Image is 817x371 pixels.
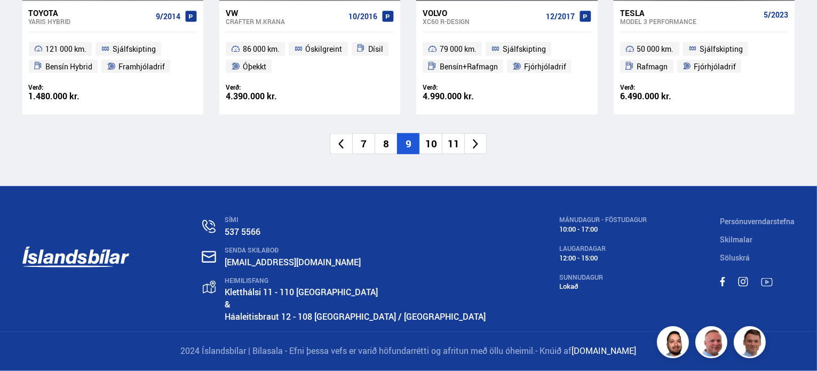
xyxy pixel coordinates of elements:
div: 10:00 - 17:00 [559,225,647,233]
li: 8 [375,133,397,154]
div: 4.390.000 kr. [226,92,310,101]
li: 9 [397,133,419,154]
span: Fjórhjóladrif [524,60,566,73]
span: Rafmagn [637,60,668,73]
div: MÁNUDAGUR - FÖSTUDAGUR [559,216,647,224]
span: Sjálfskipting [700,43,743,56]
div: Verð: [226,83,310,91]
div: 6.490.000 kr. [620,92,704,101]
a: Persónuverndarstefna [720,216,795,226]
div: SUNNUDAGUR [559,274,647,281]
span: Sjálfskipting [113,43,156,56]
li: 7 [352,133,375,154]
img: gp4YpyYFnEr45R34.svg [203,281,216,294]
div: LAUGARDAGAR [559,245,647,252]
a: Tesla Model 3 PERFORMANCE 5/2023 50 000 km. Sjálfskipting Rafmagn Fjórhjóladrif Verð: 6.490.000 kr. [614,1,795,115]
span: - Knúið af [536,345,572,357]
strong: & [225,299,231,311]
div: VW [226,8,344,18]
div: Yaris HYBRID [29,18,152,25]
span: 9/2014 [156,12,180,21]
div: 12:00 - 15:00 [559,254,647,262]
a: Söluskrá [720,252,750,263]
div: Verð: [620,83,704,91]
a: VW Crafter M.KRANA 10/2016 86 000 km. Óskilgreint Dísil Óþekkt Verð: 4.390.000 kr. [219,1,400,115]
a: [DOMAIN_NAME] [572,345,637,357]
span: Fjórhjóladrif [694,60,736,73]
div: Verð: [29,83,113,91]
a: Kletthálsi 11 - 110 [GEOGRAPHIC_DATA] [225,287,378,298]
a: 537 5566 [225,226,260,238]
div: HEIMILISFANG [225,277,486,285]
div: Lokað [559,283,647,291]
div: 1.480.000 kr. [29,92,113,101]
div: SENDA SKILABOÐ [225,247,486,254]
p: 2024 Íslandsbílar | Bílasala - Efni þessa vefs er varið höfundarrétti og afritun með öllu óheimil. [22,345,795,358]
div: Volvo [423,8,541,18]
div: SÍMI [225,216,486,224]
span: Sjálfskipting [503,43,546,56]
span: Framhjóladrif [118,60,165,73]
button: Opna LiveChat spjallviðmót [9,4,41,36]
span: Bensín Hybrid [45,60,92,73]
li: 10 [419,133,442,154]
span: Bensín+Rafmagn [440,60,498,73]
span: 12/2017 [546,12,575,21]
div: Tesla [620,8,759,18]
div: Verð: [423,83,507,91]
span: 79 000 km. [440,43,477,56]
span: 10/2016 [348,12,377,21]
span: Óskilgreint [306,43,343,56]
div: Crafter M.KRANA [226,18,344,25]
img: nhp88E3Fdnt1Opn2.png [659,328,691,360]
img: n0V2lOsqF3l1V2iz.svg [202,220,216,233]
div: Model 3 PERFORMANCE [620,18,759,25]
a: Háaleitisbraut 12 - 108 [GEOGRAPHIC_DATA] / [GEOGRAPHIC_DATA] [225,311,486,323]
a: [EMAIL_ADDRESS][DOMAIN_NAME] [225,256,361,268]
img: FbJEzSuNWCJXmdc-.webp [735,328,767,360]
span: 86 000 km. [243,43,280,56]
span: 50 000 km. [637,43,674,56]
a: Toyota Yaris HYBRID 9/2014 121 000 km. Sjálfskipting Bensín Hybrid Framhjóladrif Verð: 1.480.000 kr. [22,1,203,115]
img: siFngHWaQ9KaOqBr.png [697,328,729,360]
span: Óþekkt [243,60,266,73]
span: Dísil [368,43,383,56]
span: 121 000 km. [45,43,86,56]
div: 4.990.000 kr. [423,92,507,101]
div: Toyota [29,8,152,18]
img: nHj8e-n-aHgjukTg.svg [202,251,216,263]
a: Volvo XC60 R-DESIGN 12/2017 79 000 km. Sjálfskipting Bensín+Rafmagn Fjórhjóladrif Verð: 4.990.000... [416,1,597,115]
span: 5/2023 [764,11,788,19]
a: Skilmalar [720,234,752,244]
div: XC60 R-DESIGN [423,18,541,25]
li: 11 [442,133,464,154]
